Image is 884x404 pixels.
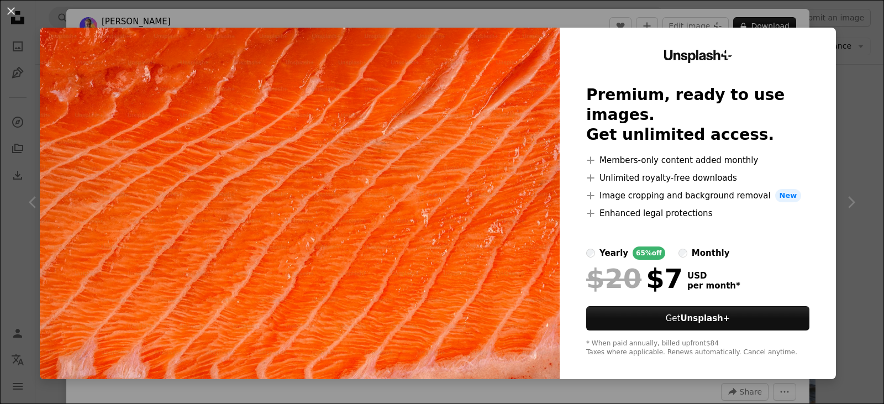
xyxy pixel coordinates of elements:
[687,271,740,281] span: USD
[678,249,687,258] input: monthly
[586,207,809,220] li: Enhanced legal protections
[586,264,641,293] span: $20
[586,85,809,145] h2: Premium, ready to use images. Get unlimited access.
[586,264,683,293] div: $7
[586,339,809,357] div: * When paid annually, billed upfront $84 Taxes where applicable. Renews automatically. Cancel any...
[633,246,665,260] div: 65% off
[586,154,809,167] li: Members-only content added monthly
[680,313,730,323] strong: Unsplash+
[692,246,730,260] div: monthly
[687,281,740,291] span: per month *
[586,171,809,185] li: Unlimited royalty-free downloads
[586,249,595,258] input: yearly65%off
[586,306,809,330] button: GetUnsplash+
[586,189,809,202] li: Image cropping and background removal
[599,246,628,260] div: yearly
[775,189,802,202] span: New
